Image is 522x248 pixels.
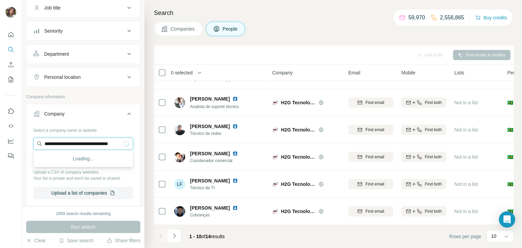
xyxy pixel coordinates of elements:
[189,234,225,239] span: results
[5,135,16,147] button: Dashboard
[348,98,393,108] button: Find email
[232,178,238,183] img: LinkedIn logo
[107,237,140,244] button: Share filters
[190,150,230,157] span: [PERSON_NAME]
[507,99,513,106] span: 🇧🇷
[281,154,315,160] span: H2G Tecnologia
[401,125,446,135] button: Find both
[171,69,193,76] span: 0 selected
[190,185,246,191] span: Técnico de TI
[5,105,16,117] button: Use Surfe on LinkedIn
[348,206,393,216] button: Find email
[232,96,238,102] img: LinkedIn logo
[27,69,140,85] button: Personal location
[365,127,384,133] span: Find email
[507,208,513,215] span: 🇧🇷
[5,120,16,132] button: Use Surfe API
[33,187,133,199] button: Upload a list of companies
[499,211,515,228] div: Open Intercom Messenger
[449,233,481,240] span: Rows per page
[154,8,514,18] h4: Search
[190,178,230,183] span: [PERSON_NAME]
[348,152,393,162] button: Find email
[44,74,81,81] div: Personal location
[454,154,478,160] span: Not in a list
[44,110,65,117] div: Company
[223,25,238,32] span: People
[174,206,185,217] img: Avatar
[190,104,239,109] span: Analista de suporte técnico
[401,206,446,216] button: Find both
[365,181,384,187] span: Find email
[272,209,278,214] img: Logo of H2G Tecnologia
[491,233,497,240] p: 10
[190,212,246,218] span: Cobranças
[401,98,446,108] button: Find both
[454,127,478,132] span: Not in a list
[507,154,513,160] span: 🇧🇷
[56,211,111,217] div: 1959 search results remaining
[171,25,195,32] span: Companies
[475,13,507,22] button: Buy credits
[168,229,181,243] button: Navigate to next page
[401,69,415,76] span: Mobile
[348,179,393,189] button: Find email
[401,179,446,189] button: Find both
[232,151,238,156] img: LinkedIn logo
[425,127,442,133] span: Find both
[59,237,93,244] button: Save search
[26,237,46,244] button: Clear
[454,69,464,76] span: Lists
[272,181,278,187] img: Logo of H2G Tecnologia
[44,28,63,34] div: Seniority
[189,234,202,239] span: 1 - 10
[425,181,442,187] span: Find both
[425,100,442,106] span: Find both
[348,125,393,135] button: Find email
[281,181,315,188] span: H2G Tecnologia
[425,208,442,214] span: Find both
[33,175,133,181] p: Your list is private and won't be saved or shared.
[272,69,293,76] span: Company
[232,124,238,129] img: LinkedIn logo
[232,205,238,211] img: LinkedIn logo
[454,181,478,187] span: Not in a list
[33,125,133,134] div: Select a company name or website
[174,152,185,162] img: Avatar
[507,126,513,133] span: 🇧🇷
[440,14,464,22] p: 2,556,865
[272,154,278,160] img: Logo of H2G Tecnologia
[365,154,384,160] span: Find email
[44,51,69,57] div: Department
[27,46,140,62] button: Department
[44,4,60,11] div: Job title
[26,94,140,100] p: Company information
[507,181,513,188] span: 🇧🇷
[190,123,230,130] span: [PERSON_NAME]
[27,23,140,39] button: Seniority
[190,130,246,137] span: Técnico de redes
[5,58,16,71] button: Enrich CSV
[348,69,360,76] span: Email
[5,43,16,56] button: Search
[365,100,384,106] span: Find email
[454,209,478,214] span: Not in a list
[202,234,206,239] span: of
[408,14,425,22] p: 59,970
[365,208,384,214] span: Find email
[190,205,230,211] span: [PERSON_NAME]
[174,97,185,108] img: Avatar
[174,124,185,135] img: Avatar
[5,73,16,86] button: My lists
[454,100,478,105] span: Not in a list
[281,208,315,215] span: H2G Tecnologia
[190,95,230,102] span: [PERSON_NAME]
[35,152,132,165] div: Loading...
[425,154,442,160] span: Find both
[33,169,133,175] p: Upload a CSV of company websites.
[5,150,16,162] button: Feedback
[281,99,315,106] span: H2G Tecnologia
[281,126,315,133] span: H2G Tecnologia
[174,179,185,190] div: LF
[272,100,278,105] img: Logo of H2G Tecnologia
